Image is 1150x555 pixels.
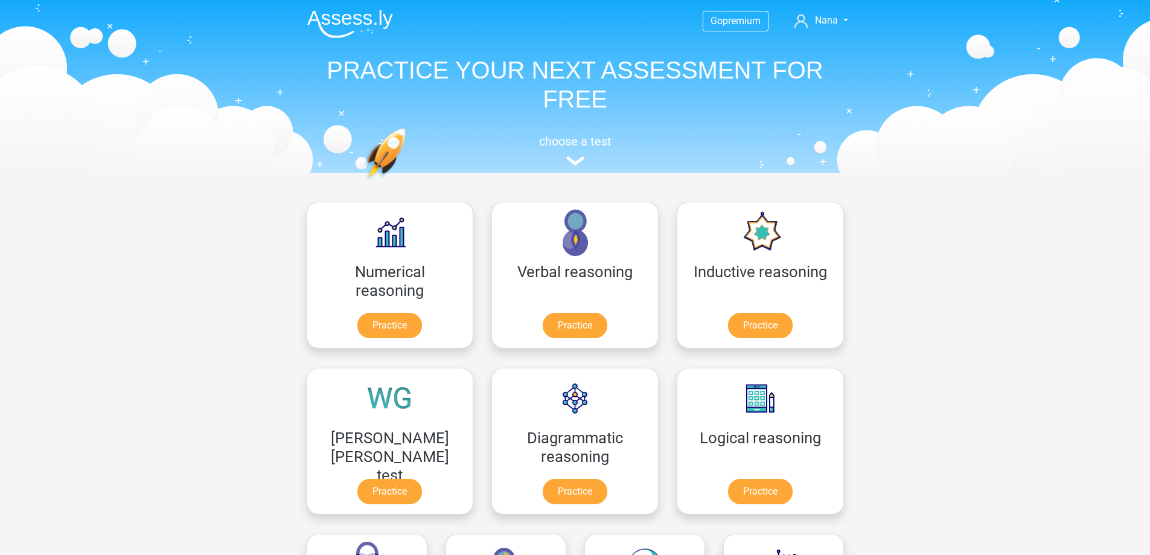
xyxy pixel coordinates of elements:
[298,56,853,114] h1: PRACTICE YOUR NEXT ASSESSMENT FOR FREE
[357,479,422,504] a: Practice
[703,13,768,29] a: Gopremium
[543,313,607,338] a: Practice
[543,479,607,504] a: Practice
[790,13,852,28] a: Nana
[298,134,853,166] a: choose a test
[711,15,723,27] span: Go
[298,134,853,149] h5: choose a test
[815,14,838,26] span: Nana
[728,313,793,338] a: Practice
[357,313,422,338] a: Practice
[566,156,584,165] img: assessment
[307,10,393,38] img: Assessly
[364,128,453,237] img: practice
[728,479,793,504] a: Practice
[723,15,761,27] span: premium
